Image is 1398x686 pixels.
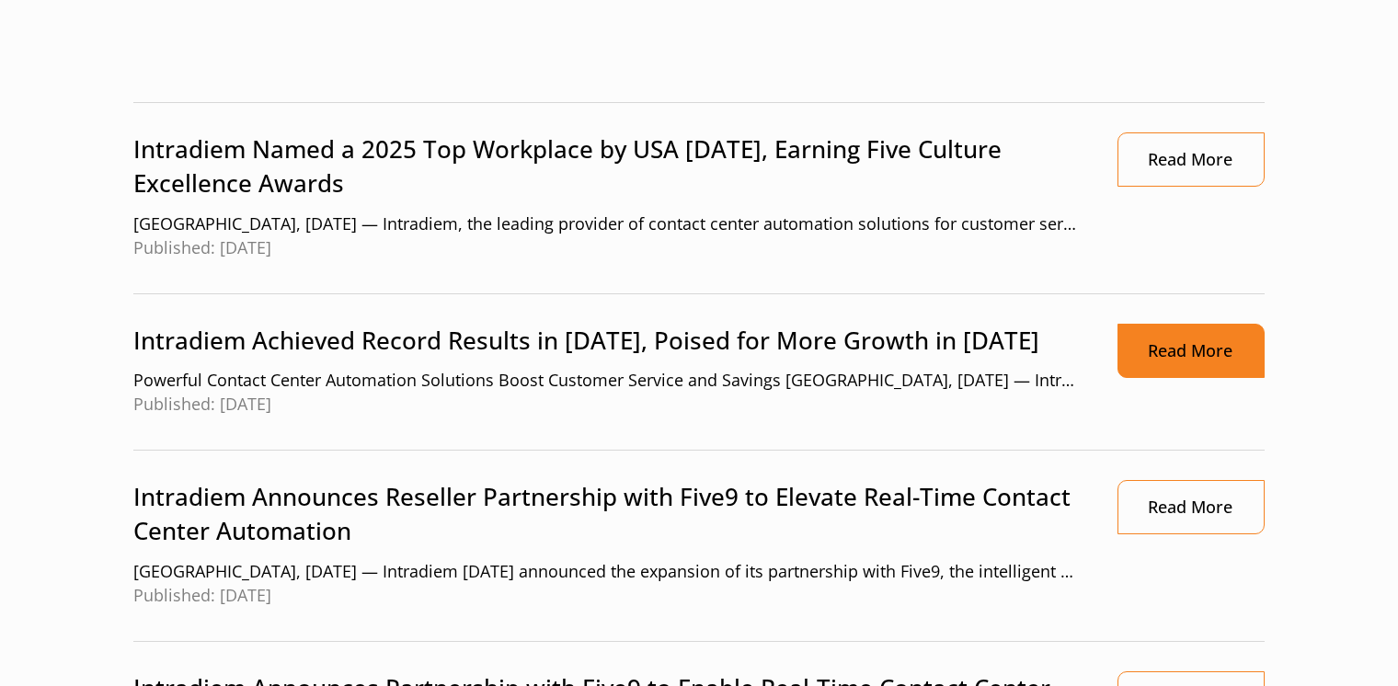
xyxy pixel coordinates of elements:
[1117,132,1265,187] a: Read More
[133,324,1080,358] p: Intradiem Achieved Record Results in [DATE], Poised for More Growth in [DATE]
[133,369,1080,393] span: Powerful Contact Center Automation Solutions Boost Customer Service and Savings [GEOGRAPHIC_DATA]...
[1117,324,1265,378] a: Read More
[1117,480,1265,534] a: Read More
[133,132,1080,201] p: Intradiem Named a 2025 Top Workplace by USA [DATE], Earning Five Culture Excellence Awards
[133,480,1080,549] p: Intradiem Announces Reseller Partnership with Five9 to Elevate Real-Time Contact Center Automation
[133,212,1080,236] span: [GEOGRAPHIC_DATA], [DATE] — Intradiem, the leading provider of contact center automation solution...
[133,584,1080,608] span: Published: [DATE]
[133,560,1080,584] span: [GEOGRAPHIC_DATA], [DATE] — Intradiem [DATE] announced the expansion of its partnership with Five...
[133,236,1080,260] span: Published: [DATE]
[133,393,1080,417] span: Published: [DATE]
